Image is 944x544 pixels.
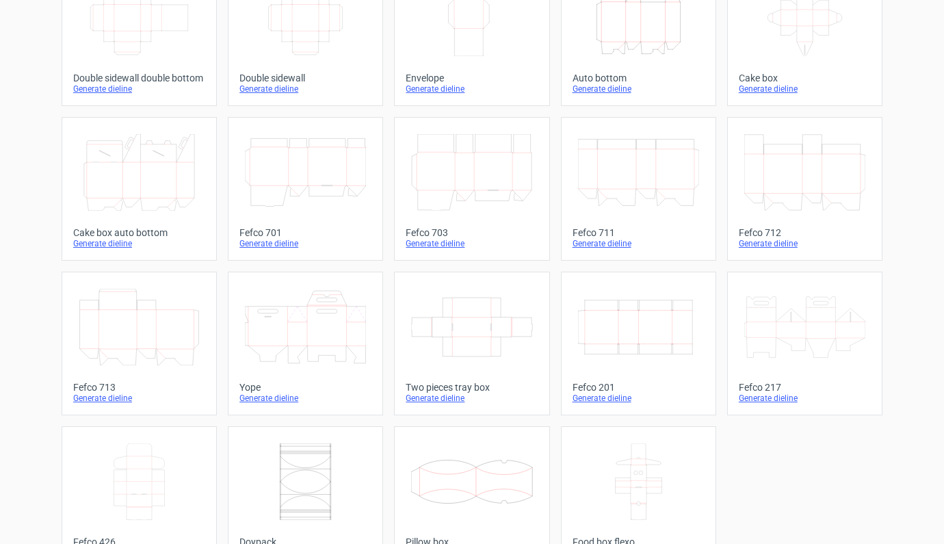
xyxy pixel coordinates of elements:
div: Fefco 703 [406,227,538,238]
div: Yope [239,382,371,393]
div: Generate dieline [573,83,705,94]
div: Double sidewall double bottom [73,73,205,83]
a: Fefco 703Generate dieline [394,117,549,261]
div: Generate dieline [739,393,871,404]
div: Generate dieline [406,238,538,249]
div: Fefco 711 [573,227,705,238]
div: Generate dieline [406,83,538,94]
div: Generate dieline [73,83,205,94]
div: Generate dieline [73,393,205,404]
a: Fefco 217Generate dieline [727,272,882,415]
div: Generate dieline [739,83,871,94]
div: Double sidewall [239,73,371,83]
div: Generate dieline [239,83,371,94]
a: Fefco 201Generate dieline [561,272,716,415]
div: Generate dieline [239,393,371,404]
div: Generate dieline [73,238,205,249]
a: Fefco 712Generate dieline [727,117,882,261]
div: Envelope [406,73,538,83]
a: YopeGenerate dieline [228,272,383,415]
a: Two pieces tray boxGenerate dieline [394,272,549,415]
div: Auto bottom [573,73,705,83]
div: Fefco 217 [739,382,871,393]
div: Generate dieline [239,238,371,249]
div: Generate dieline [406,393,538,404]
a: Cake box auto bottomGenerate dieline [62,117,217,261]
a: Fefco 711Generate dieline [561,117,716,261]
div: Two pieces tray box [406,382,538,393]
div: Cake box auto bottom [73,227,205,238]
div: Generate dieline [573,238,705,249]
div: Fefco 713 [73,382,205,393]
div: Generate dieline [739,238,871,249]
div: Fefco 201 [573,382,705,393]
div: Cake box [739,73,871,83]
div: Fefco 701 [239,227,371,238]
a: Fefco 713Generate dieline [62,272,217,415]
a: Fefco 701Generate dieline [228,117,383,261]
div: Fefco 712 [739,227,871,238]
div: Generate dieline [573,393,705,404]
